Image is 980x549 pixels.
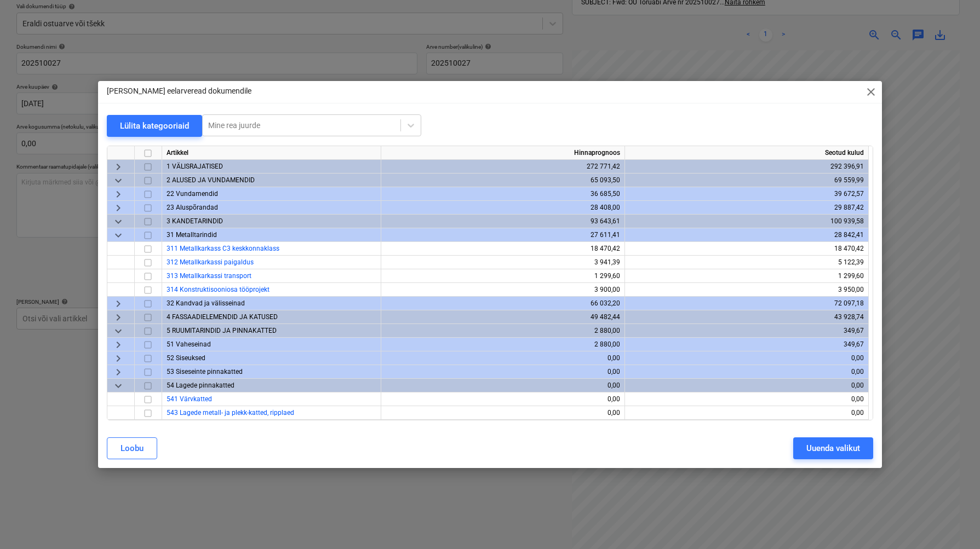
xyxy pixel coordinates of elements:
[386,228,620,242] div: 27 611,41
[806,441,860,455] div: Uuenda valikut
[167,286,270,293] a: 314 Konstruktisooniosa tööprojekt
[107,115,202,137] button: Lülita kategooriaid
[107,85,251,97] p: [PERSON_NAME] eelarveread dokumendile
[167,382,234,389] span: 54 Lagede pinnakatted
[386,351,620,365] div: 0,00
[629,392,864,406] div: 0,00
[386,297,620,310] div: 66 032,20
[167,245,279,252] a: 311 Metallkarkass C3 keskkonnaklass
[167,163,223,170] span: 1 VÄLISRAJATISED
[167,327,277,334] span: 5 RUUMITARINDID JA PINNAKATTED
[167,395,212,403] a: 541 Värvkatted
[386,242,620,256] div: 18 470,42
[112,351,125,365] span: keyboard_arrow_right
[386,201,620,215] div: 28 408,00
[629,310,864,324] div: 43 928,74
[386,160,620,174] div: 272 771,42
[112,160,125,173] span: keyboard_arrow_right
[381,146,625,160] div: Hinnaprognoos
[386,256,620,269] div: 3 941,39
[629,174,864,187] div: 69 559,99
[167,340,211,348] span: 51 Vaheseinad
[629,256,864,269] div: 5 122,39
[112,324,125,337] span: keyboard_arrow_down
[629,365,864,379] div: 0,00
[386,174,620,187] div: 65 093,50
[629,187,864,201] div: 39 672,57
[167,204,218,211] span: 23 Aluspõrandad
[625,146,869,160] div: Seotud kulud
[386,365,620,379] div: 0,00
[386,215,620,228] div: 93 643,61
[112,201,125,214] span: keyboard_arrow_right
[121,441,144,455] div: Loobu
[629,269,864,283] div: 1 299,60
[112,297,125,310] span: keyboard_arrow_right
[386,310,620,324] div: 49 482,44
[629,338,864,351] div: 349,67
[167,190,218,198] span: 22 Vundamendid
[167,176,255,184] span: 2 ALUSED JA VUNDAMENDID
[629,242,864,256] div: 18 470,42
[386,269,620,283] div: 1 299,60
[864,85,878,99] span: close
[386,392,620,406] div: 0,00
[629,406,864,420] div: 0,00
[112,174,125,187] span: keyboard_arrow_down
[112,228,125,241] span: keyboard_arrow_down
[386,187,620,201] div: 36 685,50
[629,201,864,215] div: 29 887,42
[386,324,620,338] div: 2 880,00
[629,324,864,338] div: 349,67
[167,272,251,280] a: 313 Metallkarkassi transport
[167,231,217,239] span: 31 Metalltarindid
[386,379,620,392] div: 0,00
[386,338,620,351] div: 2 880,00
[167,299,245,307] span: 32 Kandvad ja välisseinad
[629,160,864,174] div: 292 396,91
[629,283,864,297] div: 3 950,00
[629,215,864,228] div: 100 939,58
[112,338,125,351] span: keyboard_arrow_right
[167,368,243,375] span: 53 Siseseinte pinnakatted
[167,354,205,362] span: 52 Siseuksed
[107,437,157,459] button: Loobu
[386,283,620,297] div: 3 900,00
[167,217,223,225] span: 3 KANDETARINDID
[167,313,278,321] span: 4 FASSAADIELEMENDID JA KATUSED
[629,379,864,392] div: 0,00
[112,310,125,323] span: keyboard_arrow_right
[112,187,125,200] span: keyboard_arrow_right
[386,406,620,420] div: 0,00
[629,228,864,242] div: 28 842,41
[112,215,125,228] span: keyboard_arrow_down
[112,365,125,378] span: keyboard_arrow_right
[162,146,381,160] div: Artikkel
[167,258,254,266] a: 312 Metallkarkassi paigaldus
[120,119,189,133] div: Lülita kategooriaid
[793,437,873,459] button: Uuenda valikut
[112,379,125,392] span: keyboard_arrow_down
[167,409,294,417] a: 543 Lagede metall- ja plekk-katted, ripplaed
[629,351,864,365] div: 0,00
[629,297,864,310] div: 72 097,18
